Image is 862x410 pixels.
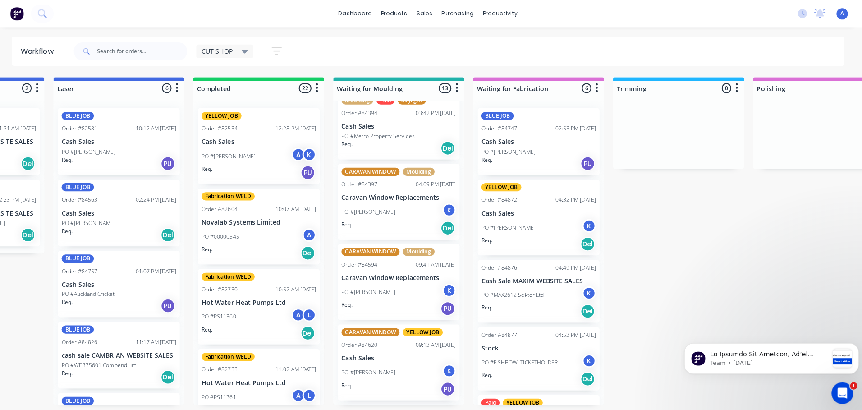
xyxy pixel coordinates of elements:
[484,289,546,297] p: PO #MAX2612 Sektor Ltd
[67,336,103,344] div: Order #84826
[141,336,181,344] div: 11:17 AM [DATE]
[67,253,99,261] div: BLUE JOB
[67,265,103,273] div: Order #84757
[484,396,502,404] div: Paid
[67,147,121,155] p: PO #[PERSON_NAME]
[345,166,403,175] div: CARAVAN WINDOW
[557,194,597,203] div: 04:32 PM [DATE]
[206,111,246,119] div: YELLOW JOB
[67,208,181,216] p: Cash Sales
[202,107,323,183] div: YELLOW JOBOrder #8253412:28 PM [DATE]Cash SalesPO #[PERSON_NAME]AKReq.PU
[345,131,417,139] p: PO #Metro Property Services
[206,350,259,358] div: Fabrication WELD
[582,155,596,170] div: PU
[557,328,597,336] div: 04:53 PM [DATE]
[582,302,596,316] div: Del
[584,217,597,231] div: K
[418,338,459,346] div: 09:13 AM [DATE]
[484,356,559,364] p: PO #FISHBOWLTICKETHOLDER
[484,369,495,377] p: Req.
[484,235,495,243] p: Req.
[484,328,519,336] div: Order #84877
[304,244,319,258] div: Del
[280,203,320,212] div: 10:07 AM [DATE]
[206,363,242,371] div: Order #82733
[380,7,415,20] div: products
[295,306,309,319] div: A
[67,155,78,163] p: Req.
[584,351,597,365] div: K
[304,164,319,179] div: PU
[445,361,459,375] div: K
[345,193,459,200] p: Caravan Window Replacements
[484,301,495,309] p: Req.
[481,7,525,20] div: productivity
[345,378,356,387] p: Req.
[67,288,120,296] p: PO #Auckland Cricket
[443,219,458,234] div: Del
[206,283,242,291] div: Order #82730
[345,272,459,280] p: Caravan Window Replacements
[345,366,399,374] p: PO #[PERSON_NAME]
[484,155,495,163] p: Req.
[165,367,180,382] div: Del
[345,286,399,294] p: PO #[PERSON_NAME]
[67,323,99,331] div: BLUE JOB
[345,179,381,187] div: Order #84397
[206,271,259,279] div: Fabrication WELD
[338,7,380,20] a: dashboard
[480,258,601,321] div: Order #8487604:49 PM [DATE]Cash Sale MAXIM WEBSITE SALESPO #MAX2612 Sektor LtdKReq.Del
[103,42,192,60] input: Search for orders...
[64,107,184,174] div: BLUE JOBOrder #8258110:12 AM [DATE]Cash SalesPO #[PERSON_NAME]Req.PU
[418,108,459,116] div: 03:42 PM [DATE]
[202,267,323,342] div: Fabrication WELDOrder #8273010:52 AM [DATE]Hot Water Heat Pumps LtdPO #PS11360ALReq.Del
[418,179,459,187] div: 04:09 PM [DATE]
[206,310,240,318] p: PO #PS11360
[64,249,184,315] div: BLUE JOBOrder #8475701:07 PM [DATE]Cash SalesPO #Auckland CricketReq.PU
[306,386,320,399] div: L
[484,147,537,155] p: PO #[PERSON_NAME]
[480,107,601,174] div: BLUE JOBOrder #8474702:53 PM [DATE]Cash SalesPO #[PERSON_NAME]Req.PU
[306,226,320,240] div: A
[67,226,78,234] p: Req.
[582,235,596,249] div: Del
[484,275,597,283] p: Cash Sale MAXIM WEBSITE SALES
[480,325,601,387] div: Order #8487704:53 PM [DATE]StockPO #FISHBOWLTICKETHOLDERKReq.Del
[27,226,41,240] div: Del
[345,246,403,254] div: CARAVAN WINDOW
[557,124,597,132] div: 02:53 PM [DATE]
[2,194,42,203] div: 02:23 PM [DATE]
[345,299,356,307] p: Req.
[206,137,320,145] p: Cash Sales
[67,394,99,402] div: BLUE JOB
[206,323,217,331] p: Req.
[29,34,147,42] p: Message from Team, sent 1w ago
[582,369,596,383] div: Del
[406,246,437,254] div: Moulding
[67,279,181,286] p: Cash Sales
[306,306,320,319] div: L
[141,124,181,132] div: 10:12 AM [DATE]
[67,182,99,190] div: BLUE JOB
[280,124,320,132] div: 12:28 PM [DATE]
[341,163,462,238] div: CARAVAN WINDOWMouldingOrder #8439704:09 PM [DATE]Caravan Window ReplacementsPO #[PERSON_NAME]KReq...
[206,231,243,239] p: PO #00000545
[341,242,462,318] div: CARAVAN WINDOWMouldingOrder #8459409:41 AM [DATE]Caravan Window ReplacementsPO #[PERSON_NAME]KReq.PU
[206,124,242,132] div: Order #82534
[67,217,121,226] p: PO #[PERSON_NAME]
[141,265,181,273] div: 01:07 PM [DATE]
[141,194,181,203] div: 02:24 PM [DATE]
[67,111,99,119] div: BLUE JOB
[443,299,458,313] div: PU
[345,326,403,334] div: CARAVAN WINDOW
[484,182,523,190] div: YELLOW JOB
[484,124,519,132] div: Order #84747
[445,202,459,215] div: K
[64,319,184,386] div: BLUE JOBOrder #8482611:17 AM [DATE]cash sale CAMBRIAN WEBSITE SALESPO #WEB35601 CompendiumReq.Del
[445,281,459,295] div: K
[406,326,445,334] div: YELLOW JOB
[682,322,862,386] iframe: Intercom notifications message
[67,137,181,145] p: Cash Sales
